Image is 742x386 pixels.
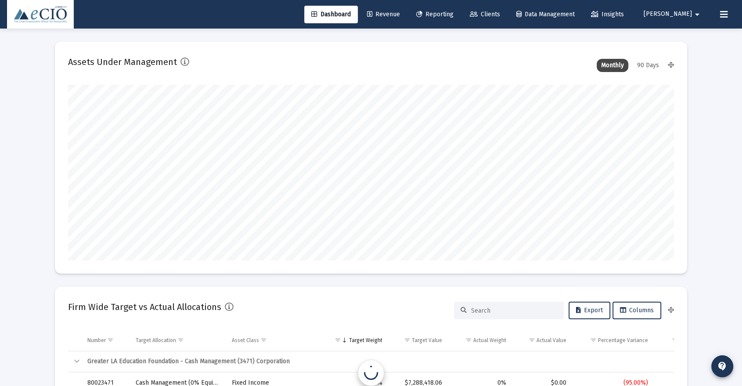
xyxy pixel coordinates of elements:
a: Clients [463,6,507,23]
td: Column Target Allocation [130,330,226,351]
td: Column Actual Weight [448,330,512,351]
h2: Assets Under Management [68,55,177,69]
td: Column Number [81,330,130,351]
span: Show filter options for column 'Dollar Variance' [672,337,678,343]
span: [PERSON_NAME] [644,11,692,18]
a: Insights [584,6,631,23]
img: Dashboard [14,6,67,23]
div: Greater LA Education Foundation - Cash Management (3471) Corporation [87,357,716,366]
span: Show filter options for column 'Target Weight' [334,337,341,343]
span: Clients [470,11,500,18]
span: Show filter options for column 'Target Value' [404,337,411,343]
td: Column Asset Class [226,330,324,351]
a: Revenue [360,6,407,23]
span: Show filter options for column 'Percentage Variance' [590,337,597,343]
span: Insights [591,11,624,18]
div: Asset Class [232,337,259,344]
span: Dashboard [311,11,351,18]
div: Percentage Variance [598,337,648,344]
input: Search [471,307,557,314]
span: Reporting [416,11,454,18]
mat-icon: contact_support [717,361,728,372]
span: Show filter options for column 'Asset Class' [260,337,267,343]
div: 90 Days [633,59,663,72]
button: Export [569,302,610,319]
div: Target Value [412,337,442,344]
div: Number [87,337,106,344]
td: Column Percentage Variance [572,330,654,351]
div: Target Weight [349,337,382,344]
span: Data Management [516,11,575,18]
td: Column Target Weight [324,330,388,351]
div: Monthly [597,59,628,72]
a: Dashboard [304,6,358,23]
span: Columns [620,307,654,314]
mat-icon: arrow_drop_down [692,6,702,23]
a: Reporting [409,6,461,23]
td: Column Actual Value [512,330,573,351]
button: [PERSON_NAME] [633,5,713,23]
button: Columns [612,302,661,319]
td: Column Dollar Variance [654,330,724,351]
div: Actual Weight [473,337,506,344]
a: Data Management [509,6,582,23]
span: Revenue [367,11,400,18]
span: Show filter options for column 'Number' [107,337,114,343]
div: Target Allocation [136,337,176,344]
span: Show filter options for column 'Actual Weight' [465,337,472,343]
h2: Firm Wide Target vs Actual Allocations [68,300,221,314]
span: Show filter options for column 'Target Allocation' [177,337,184,343]
span: Show filter options for column 'Actual Value' [528,337,535,343]
td: Collapse [68,351,81,372]
div: Actual Value [536,337,566,344]
span: Export [576,307,603,314]
td: Column Target Value [388,330,448,351]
